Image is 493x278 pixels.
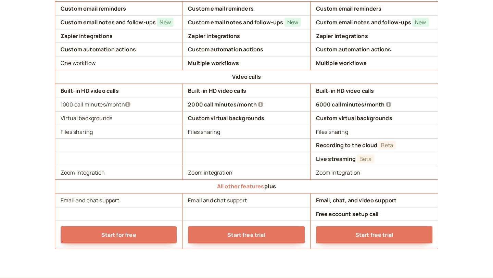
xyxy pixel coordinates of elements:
td: Files sharing [311,125,438,139]
td: One workflow [55,56,182,70]
b: Built-in HD video calls [61,87,119,94]
b: Multiple workflows [188,59,239,67]
b: Recording to the cloud [316,141,378,149]
b: Custom automation actions [61,46,136,53]
td: Email and chat support [55,193,182,207]
b: Custom virtual backgrounds [316,114,392,122]
b: Zapier integrations [61,32,113,40]
td: 1000 call minutes/month [55,98,182,111]
b: Zapier integrations [188,32,240,40]
b: Custom automation actions [188,46,263,53]
iframe: Chat Widget [459,245,493,278]
td: Zoom integration [311,166,438,179]
span: New [285,18,301,27]
td: Files sharing [55,125,182,139]
a: Start free trial [316,226,432,243]
td: Virtual backgrounds [55,111,182,125]
b: 2000 call minutes/month [188,101,257,108]
b: 6000 call minutes/month [316,101,385,108]
b: Custom automation actions [316,46,391,53]
b: plus [217,182,276,190]
span: Beta [357,154,374,163]
b: Built-in HD video calls [188,87,246,94]
b: Custom email notes and follow-ups [316,18,411,26]
a: Start for free [61,226,177,243]
span: New [412,18,429,27]
a: Start free trial [188,226,304,243]
td: Zoom integration [55,166,182,179]
b: Custom email notes and follow-ups [188,18,283,26]
b: Custom virtual backgrounds [188,114,264,122]
b: Custom email reminders [61,5,126,12]
td: Files sharing [182,125,310,139]
span: New [157,18,173,27]
td: Email and chat support [182,193,310,207]
b: Zapier integrations [316,32,368,40]
b: Built-in HD video calls [316,87,374,94]
b: Custom email reminders [188,5,254,12]
a: All other features [217,182,264,190]
b: Custom email reminders [316,5,382,12]
td: Video calls [55,70,438,84]
b: Custom email notes and follow-ups [61,18,156,26]
span: Beta [378,141,396,150]
b: Live streaming [316,155,356,163]
b: Free account setup call [316,210,379,218]
b: Email, chat, and video support [316,197,397,204]
td: Zoom integration [182,166,310,179]
b: Multiple workflows [316,59,367,67]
